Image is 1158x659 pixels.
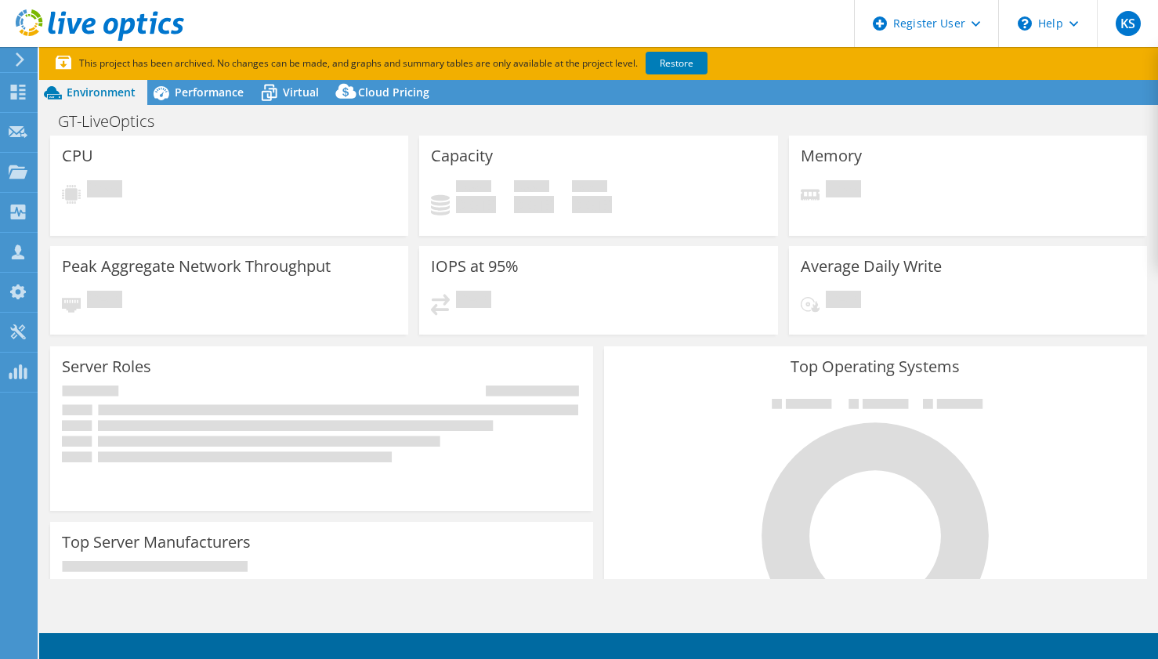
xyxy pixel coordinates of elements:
h3: CPU [62,147,93,165]
span: Virtual [283,85,319,100]
span: Performance [175,85,244,100]
h3: Top Operating Systems [616,358,1135,375]
span: Free [514,180,549,196]
h1: GT-LiveOptics [51,113,179,130]
span: Cloud Pricing [358,85,429,100]
p: This project has been archived. No changes can be made, and graphs and summary tables are only av... [56,55,823,72]
h3: IOPS at 95% [431,258,519,275]
span: Total [572,180,607,196]
h3: Peak Aggregate Network Throughput [62,258,331,275]
span: KS [1116,11,1141,36]
h3: Capacity [431,147,493,165]
span: Pending [456,291,491,312]
svg: \n [1018,16,1032,31]
h4: 0 GiB [514,196,554,213]
span: Used [456,180,491,196]
span: Pending [87,180,122,201]
span: Environment [67,85,136,100]
h3: Top Server Manufacturers [62,534,251,551]
h3: Server Roles [62,358,151,375]
span: Pending [826,180,861,201]
a: Restore [646,52,707,74]
h3: Memory [801,147,862,165]
span: Pending [826,291,861,312]
h4: 0 GiB [456,196,496,213]
h4: 0 GiB [572,196,612,213]
h3: Average Daily Write [801,258,942,275]
span: Pending [87,291,122,312]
